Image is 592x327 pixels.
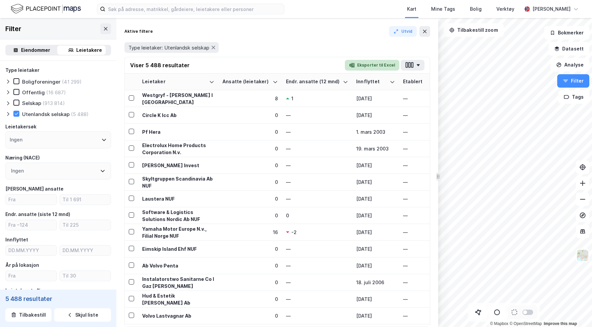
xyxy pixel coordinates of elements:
[286,128,348,135] div: —
[403,262,442,269] div: —
[142,92,214,106] div: Westgryf - [PERSON_NAME] I [GEOGRAPHIC_DATA]
[142,79,206,85] div: Leietaker
[5,185,64,193] div: [PERSON_NAME] ansatte
[403,229,442,236] div: —
[142,262,214,269] div: Ab Volvo Penta
[222,279,278,286] div: 0
[431,5,455,13] div: Mine Tags
[403,245,442,252] div: —
[22,100,41,106] div: Selskap
[403,145,442,152] div: —
[559,295,592,327] div: Kontrollprogram for chat
[356,162,395,169] div: [DATE]
[222,195,278,202] div: 0
[5,308,52,322] button: Tilbakestill
[76,46,102,54] div: Leietakere
[5,261,39,269] div: År på lokasjon
[286,296,348,303] div: —
[142,225,214,239] div: Yamaha Motor Europe N.v., Filial Norge NUF
[222,162,278,169] div: 0
[142,175,214,189] div: Skyltgruppen Scandinavia Ab NUF
[142,292,214,306] div: Hud & Estetik [PERSON_NAME] Ab
[128,44,209,51] span: Type leietaker: Utenlandsk selskap
[544,321,577,326] a: Improve this map
[286,162,348,169] div: —
[558,90,589,104] button: Tags
[5,123,36,131] div: Leietakersøk
[286,145,348,152] div: —
[62,79,82,85] div: (41 299)
[403,179,442,186] div: —
[403,195,442,202] div: —
[356,112,395,119] div: [DATE]
[142,245,214,252] div: Eimskip Island Ehf NUF
[54,308,111,322] button: Skjul liste
[222,112,278,119] div: 0
[286,112,348,119] div: —
[286,212,348,219] div: 0
[544,26,589,39] button: Bokmerker
[403,312,442,319] div: —
[130,61,190,69] div: Viser 5 488 resultater
[142,142,214,156] div: Electrolux Home Products Corporation N.v.
[6,220,57,230] input: Fra −124
[356,262,395,269] div: [DATE]
[142,195,214,202] div: Laustera NUF
[557,74,589,88] button: Filter
[60,245,111,255] input: DD.MM.YYYY
[286,79,340,85] div: Endr. ansatte (12 mnd)
[407,5,416,13] div: Kart
[356,279,395,286] div: 18. juli 2006
[345,60,399,71] button: Eksporter til Excel
[356,95,395,102] div: [DATE]
[222,128,278,135] div: 0
[389,26,417,37] button: Utvid
[291,229,297,236] div: -2
[356,179,395,186] div: [DATE]
[496,5,514,13] div: Verktøy
[22,111,70,117] div: Utenlandsk selskap
[5,66,39,74] div: Type leietaker
[124,29,153,34] div: Aktive filtere
[286,262,348,269] div: —
[5,23,21,34] div: Filter
[6,195,57,205] input: Fra
[222,145,278,152] div: 0
[46,89,66,96] div: (16 687)
[21,46,50,54] div: Eiendommer
[356,145,395,152] div: 19. mars 2003
[286,195,348,202] div: —
[142,112,214,119] div: Circle K Icc Ab
[286,245,348,252] div: —
[403,95,442,102] div: —
[142,162,214,169] div: [PERSON_NAME] Invest
[356,229,395,236] div: [DATE]
[5,154,40,162] div: Næring (NACE)
[576,249,589,262] img: Z
[356,195,395,202] div: [DATE]
[60,271,111,281] input: Til 30
[403,296,442,303] div: —
[291,95,293,102] div: 1
[6,245,57,255] input: DD.MM.YYYY
[222,95,278,102] div: 8
[356,312,395,319] div: [DATE]
[403,112,442,119] div: —
[6,271,57,281] input: Fra
[286,279,348,286] div: —
[356,212,395,219] div: [DATE]
[222,79,270,85] div: Ansatte (leietaker)
[356,245,395,252] div: [DATE]
[356,79,387,85] div: Innflyttet
[222,229,278,236] div: 16
[5,295,111,303] div: 5 488 resultater
[509,321,542,326] a: OpenStreetMap
[42,100,65,106] div: (913 814)
[286,179,348,186] div: —
[490,321,508,326] a: Mapbox
[22,89,45,96] div: Offentlig
[403,128,442,135] div: —
[222,262,278,269] div: 0
[142,276,214,290] div: Instalatorstwo Sanitarne Co I Gaz [PERSON_NAME]
[559,295,592,327] iframe: Chat Widget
